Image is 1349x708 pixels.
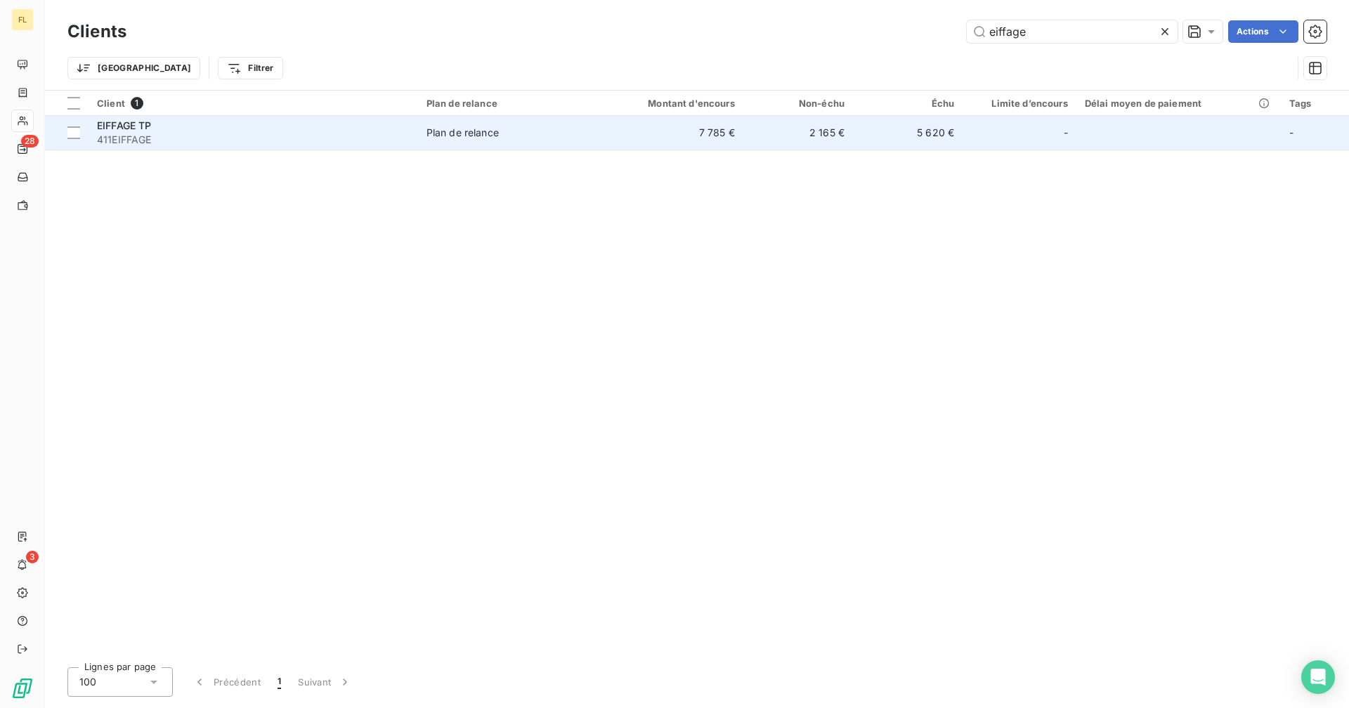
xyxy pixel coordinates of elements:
[426,98,588,109] div: Plan de relance
[11,677,34,700] img: Logo LeanPay
[1289,98,1341,109] div: Tags
[853,116,963,150] td: 5 620 €
[426,126,499,140] div: Plan de relance
[184,667,269,697] button: Précédent
[131,97,143,110] span: 1
[743,116,853,150] td: 2 165 €
[21,135,39,147] span: 28
[1064,126,1068,140] span: -
[596,116,743,150] td: 7 785 €
[79,675,96,689] span: 100
[67,57,200,79] button: [GEOGRAPHIC_DATA]
[278,675,281,689] span: 1
[1228,20,1298,43] button: Actions
[1301,660,1335,694] div: Open Intercom Messenger
[67,19,126,44] h3: Clients
[604,98,734,109] div: Montant d'encours
[971,98,1068,109] div: Limite d’encours
[11,8,34,31] div: FL
[97,119,152,131] span: EIFFAGE TP
[218,57,282,79] button: Filtrer
[967,20,1178,43] input: Rechercher
[269,667,289,697] button: 1
[97,98,125,109] span: Client
[97,133,410,147] span: 411EIFFAGE
[1289,126,1293,138] span: -
[861,98,954,109] div: Échu
[26,551,39,563] span: 3
[1085,98,1272,109] div: Délai moyen de paiement
[289,667,360,697] button: Suivant
[752,98,845,109] div: Non-échu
